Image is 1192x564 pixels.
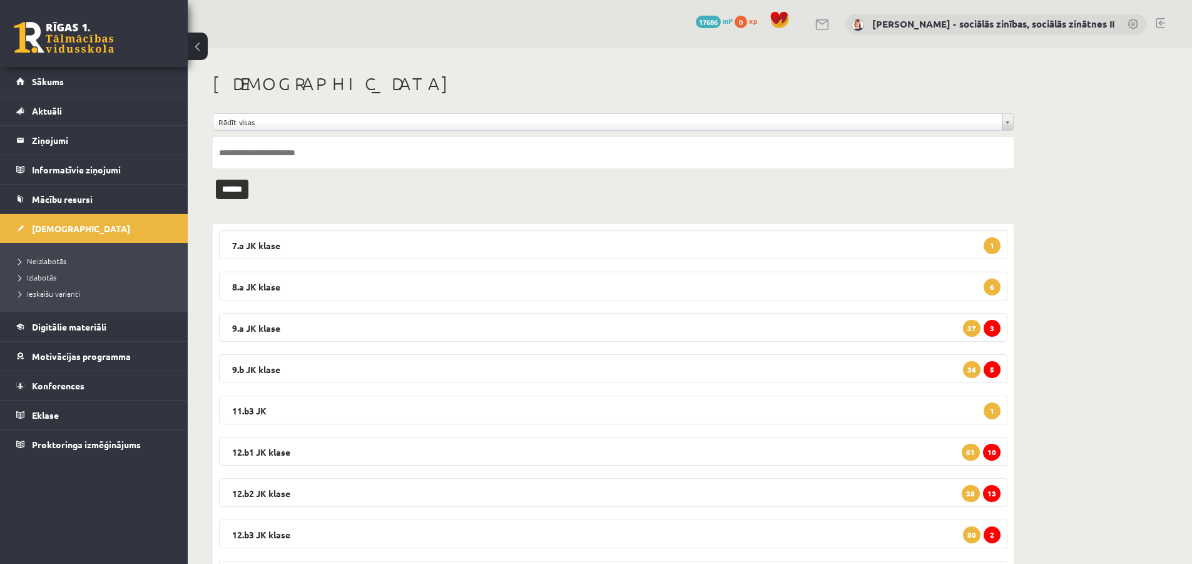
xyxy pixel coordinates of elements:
span: Eklase [32,409,59,421]
a: Rādīt visas [213,114,1013,130]
span: [DEMOGRAPHIC_DATA] [32,223,130,234]
span: Sākums [32,76,64,87]
span: Konferences [32,380,84,391]
a: 17686 mP [696,16,733,26]
img: Anita Jozus - sociālās zinības, sociālās zinātnes II [852,19,864,31]
a: Izlabotās [19,272,175,283]
span: 10 [983,444,1001,461]
span: Mācību resursi [32,193,93,205]
a: Proktoringa izmēģinājums [16,430,172,459]
a: [PERSON_NAME] - sociālās zinības, sociālās zinātnes II [872,18,1114,30]
span: 3 [984,320,1001,337]
a: Rīgas 1. Tālmācības vidusskola [14,22,114,53]
a: Konferences [16,371,172,400]
span: 13 [983,485,1001,502]
span: mP [723,16,733,26]
a: Neizlabotās [19,255,175,267]
legend: 9.b JK klase [219,354,1007,383]
a: Digitālie materiāli [16,312,172,341]
span: 80 [963,526,981,543]
legend: 9.a JK klase [219,313,1007,342]
span: 1 [984,402,1001,419]
legend: 12.b1 JK klase [219,437,1007,466]
a: Sākums [16,67,172,96]
legend: 7.a JK klase [219,230,1007,259]
legend: 8.a JK klase [219,272,1007,300]
span: 0 [735,16,747,28]
legend: 12.b3 JK klase [219,520,1007,548]
span: Proktoringa izmēģinājums [32,439,141,450]
span: 38 [962,485,979,502]
span: 2 [984,526,1001,543]
legend: Informatīvie ziņojumi [32,155,172,184]
span: Aktuāli [32,105,62,116]
span: Motivācijas programma [32,351,131,362]
span: 5 [984,361,1001,378]
span: 37 [963,320,981,337]
h1: [DEMOGRAPHIC_DATA] [213,73,1014,95]
a: [DEMOGRAPHIC_DATA] [16,214,172,243]
legend: 12.b2 JK klase [219,478,1007,507]
span: Ieskaišu varianti [19,289,80,299]
span: 1 [984,237,1001,254]
span: Neizlabotās [19,256,66,266]
span: Izlabotās [19,272,56,282]
a: Ieskaišu varianti [19,288,175,299]
a: Informatīvie ziņojumi [16,155,172,184]
span: 17686 [696,16,721,28]
a: Ziņojumi [16,126,172,155]
legend: Ziņojumi [32,126,172,155]
span: xp [749,16,757,26]
a: 0 xp [735,16,763,26]
a: Motivācijas programma [16,342,172,371]
a: Mācību resursi [16,185,172,213]
span: 61 [962,444,979,461]
a: Aktuāli [16,96,172,125]
span: Digitālie materiāli [32,321,106,332]
span: 6 [984,279,1001,295]
span: Rādīt visas [218,114,997,130]
span: 36 [963,361,981,378]
a: Eklase [16,401,172,429]
legend: 11.b3 JK [219,396,1007,424]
